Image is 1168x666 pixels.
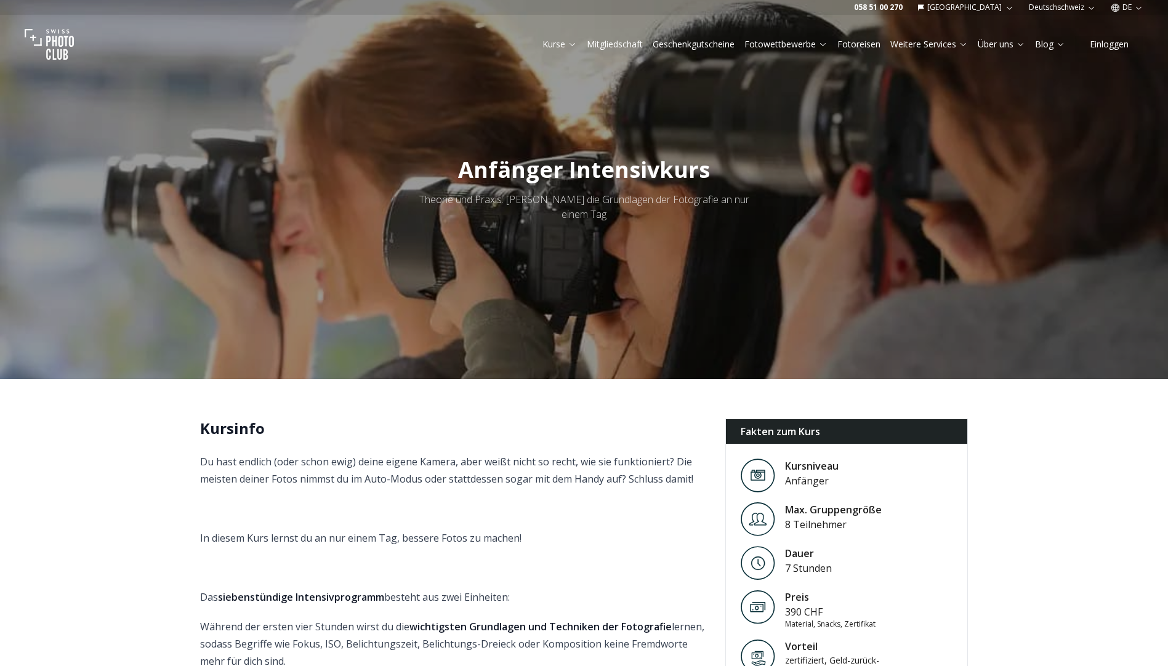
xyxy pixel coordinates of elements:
[785,502,882,517] div: Max. Gruppengröße
[419,193,749,221] span: Theorie und Praxis: [PERSON_NAME] die Grundlagen der Fotografie an nur einem Tag
[785,561,832,576] div: 7 Stunden
[582,36,648,53] button: Mitgliedschaft
[726,419,968,444] div: Fakten zum Kurs
[785,619,876,629] div: Material, Snacks, Zertifikat
[653,38,735,50] a: Geschenkgutscheine
[785,604,876,619] div: 390 CHF
[785,473,839,488] div: Anfänger
[854,2,903,12] a: 058 51 00 270
[741,459,775,492] img: Level
[978,38,1025,50] a: Über uns
[785,590,876,604] div: Preis
[739,36,832,53] button: Fotowettbewerbe
[25,20,74,69] img: Swiss photo club
[741,546,775,580] img: Level
[785,517,882,532] div: 8 Teilnehmer
[741,590,775,624] img: Preis
[1075,36,1143,53] button: Einloggen
[837,38,880,50] a: Fotoreisen
[458,154,710,185] span: Anfänger Intensivkurs
[832,36,885,53] button: Fotoreisen
[744,38,828,50] a: Fotowettbewerbe
[1035,38,1065,50] a: Blog
[200,588,706,606] p: Das besteht aus zwei Einheiten:
[200,419,706,438] h2: Kursinfo
[538,36,582,53] button: Kurse
[973,36,1030,53] button: Über uns
[890,38,968,50] a: Weitere Services
[218,590,384,604] strong: siebenstündige Intensivprogramm
[1030,36,1070,53] button: Blog
[587,38,643,50] a: Mitgliedschaft
[200,453,706,487] p: Du hast endlich (oder schon ewig) deine eigene Kamera, aber weißt nicht so recht, wie sie funktio...
[785,546,832,561] div: Dauer
[409,620,672,633] strong: wichtigsten Grundlagen und Techniken der Fotografie
[542,38,577,50] a: Kurse
[785,639,890,654] div: Vorteil
[648,36,739,53] button: Geschenkgutscheine
[885,36,973,53] button: Weitere Services
[741,502,775,536] img: Level
[785,459,839,473] div: Kursniveau
[200,529,706,547] p: In diesem Kurs lernst du an nur einem Tag, bessere Fotos zu machen!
